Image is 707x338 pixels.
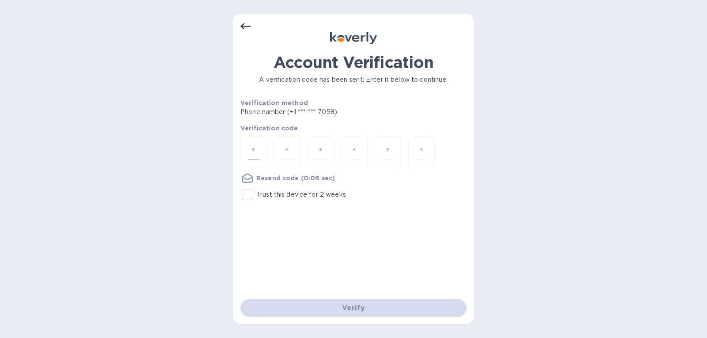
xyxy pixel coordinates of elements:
b: Verification method [240,99,308,106]
u: Resend code (0:06 sec) [256,175,335,182]
p: Phone number (+1 *** *** 7058) [240,107,405,117]
p: A verification code has been sent. Enter it below to continue. [240,75,467,84]
p: Verification code [240,124,467,133]
p: Trust this device for 2 weeks [256,190,346,199]
h1: Account Verification [240,53,467,72]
